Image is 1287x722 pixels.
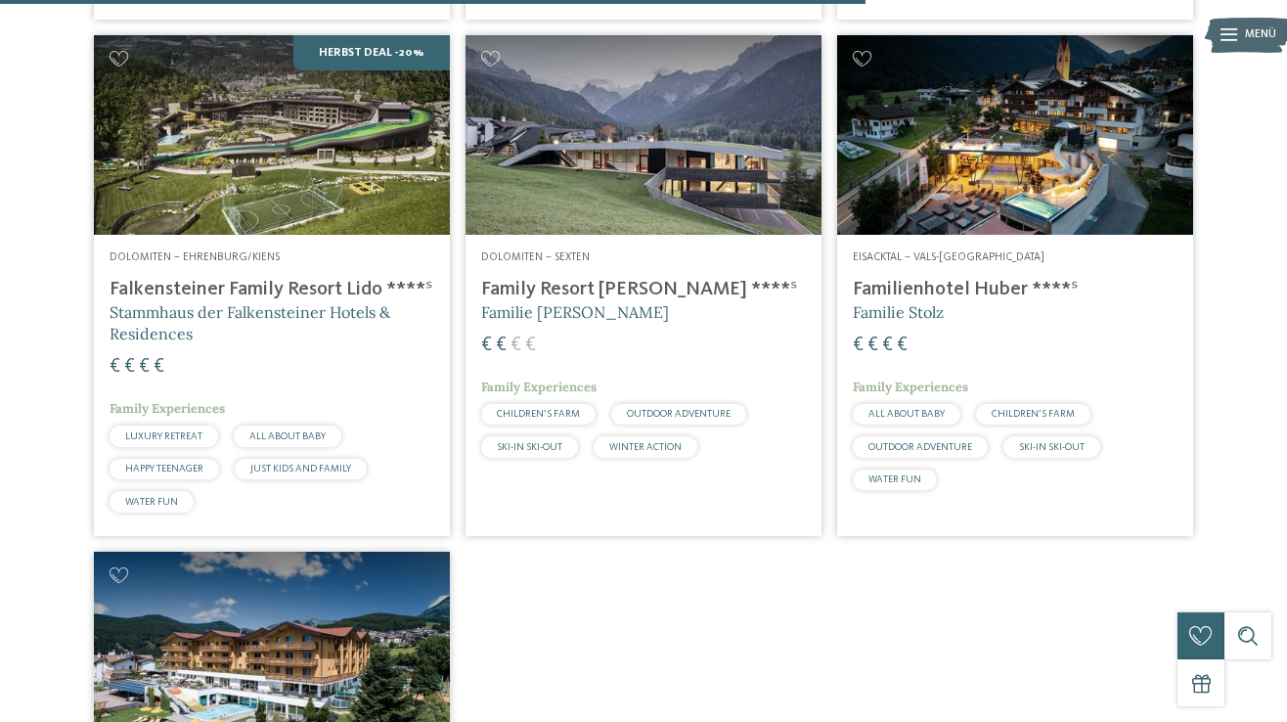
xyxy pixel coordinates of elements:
span: € [110,357,120,377]
a: Familienhotels gesucht? Hier findet ihr die besten! Dolomiten – Sexten Family Resort [PERSON_NAME... [466,35,821,536]
a: Familienhotels gesucht? Hier findet ihr die besten! Herbst Deal -20% Dolomiten – Ehrenburg/Kiens ... [94,35,450,536]
span: Dolomiten – Sexten [481,251,590,263]
span: CHILDREN’S FARM [992,409,1075,419]
span: OUTDOOR ADVENTURE [627,409,731,419]
span: Family Experiences [853,379,968,395]
span: WINTER ACTION [609,442,682,452]
span: Eisacktal – Vals-[GEOGRAPHIC_DATA] [853,251,1044,263]
a: Familienhotels gesucht? Hier findet ihr die besten! Eisacktal – Vals-[GEOGRAPHIC_DATA] Familienho... [837,35,1193,536]
h4: Familienhotel Huber ****ˢ [853,278,1177,301]
span: CHILDREN’S FARM [497,409,580,419]
span: € [496,336,507,355]
span: Familie [PERSON_NAME] [481,302,669,322]
span: OUTDOOR ADVENTURE [868,442,972,452]
img: Familienhotels gesucht? Hier findet ihr die besten! [837,35,1193,236]
h4: Family Resort [PERSON_NAME] ****ˢ [481,278,806,301]
span: € [525,336,536,355]
span: ALL ABOUT BABY [249,431,326,441]
span: Family Experiences [110,400,225,417]
span: € [124,357,135,377]
span: € [510,336,521,355]
span: € [897,336,908,355]
span: Stammhaus der Falkensteiner Hotels & Residences [110,302,390,343]
span: HAPPY TEENAGER [125,464,203,474]
span: WATER FUN [125,497,178,507]
span: € [154,357,164,377]
img: Family Resort Rainer ****ˢ [466,35,821,236]
img: Familienhotels gesucht? Hier findet ihr die besten! [94,35,450,236]
span: Dolomiten – Ehrenburg/Kiens [110,251,280,263]
span: € [481,336,492,355]
span: € [139,357,150,377]
span: ALL ABOUT BABY [868,409,945,419]
span: SKI-IN SKI-OUT [1019,442,1085,452]
span: JUST KIDS AND FAMILY [250,464,351,474]
span: Family Experiences [481,379,597,395]
span: € [882,336,893,355]
span: WATER FUN [868,474,921,484]
span: Familie Stolz [853,302,944,322]
span: LUXURY RETREAT [125,431,202,441]
h4: Falkensteiner Family Resort Lido ****ˢ [110,278,434,301]
span: € [853,336,864,355]
span: € [867,336,878,355]
span: SKI-IN SKI-OUT [497,442,562,452]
